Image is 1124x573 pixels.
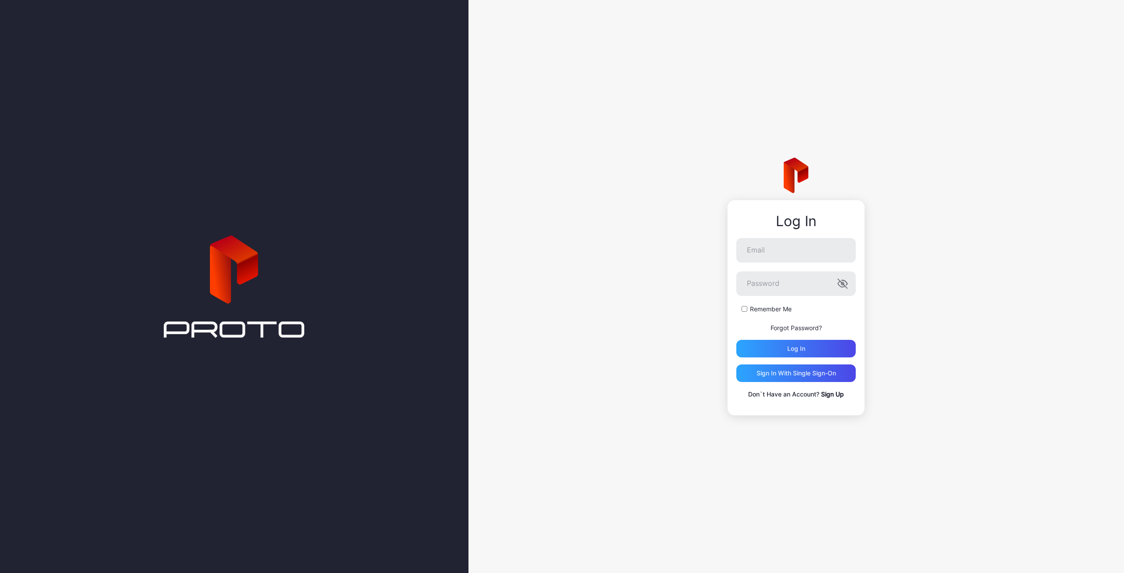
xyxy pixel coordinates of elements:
div: Sign in With Single Sign-On [757,370,836,377]
input: Password [736,271,856,296]
p: Don`t Have an Account? [736,389,856,400]
label: Remember Me [750,305,792,314]
a: Sign Up [821,390,844,398]
button: Password [837,278,848,289]
a: Forgot Password? [771,324,822,332]
button: Sign in With Single Sign-On [736,364,856,382]
input: Email [736,238,856,263]
button: Log in [736,340,856,357]
div: Log In [736,213,856,229]
div: Log in [787,345,805,352]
